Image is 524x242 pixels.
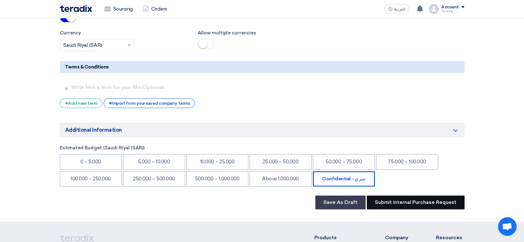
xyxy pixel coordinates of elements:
[313,154,375,169] li: 50,000 – 75,000
[60,5,92,12] img: Teradix logo
[436,234,464,241] li: Resources
[138,2,172,16] a: Orders
[186,154,248,169] li: 10,000 – 25,000
[313,171,375,187] li: Confidential - سري
[100,2,138,16] a: Sourcing
[60,154,122,169] li: 0 – 5,000
[186,171,248,187] li: 500,000 – 1,000,000
[60,123,464,137] h5: Additional Information
[314,234,366,241] li: Products
[384,4,409,14] button: العربية
[394,7,405,11] span: العربية
[498,217,517,236] div: Open chat
[104,98,195,108] div: Import from your saved company terms
[198,29,326,37] label: Allow multiple currencies
[60,144,464,152] label: Estimated Budget (Saudi Riyal (SAR))
[429,4,439,14] img: profile_test.png
[250,171,312,187] li: Above 1,000,000
[60,29,189,37] label: Currency
[60,171,122,187] li: 100,000 – 250,000
[441,10,464,13] div: Teradix
[441,5,459,10] div: Account
[60,61,464,73] h5: Terms & Conditions
[250,154,312,169] li: 25,000 – 50,000
[123,171,185,187] li: 250,000 – 500,000
[109,100,112,106] span: +
[376,154,438,169] li: 75,000 – 100,000
[71,81,462,93] input: Write here a term for your RFx (Optional)
[65,100,68,106] span: +
[367,196,464,209] button: Submit Internal Purchase Request
[315,196,366,209] button: Save As Draft
[60,98,103,108] div: Add new term
[385,234,417,241] li: Company
[123,154,185,169] li: 5,000 – 10,000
